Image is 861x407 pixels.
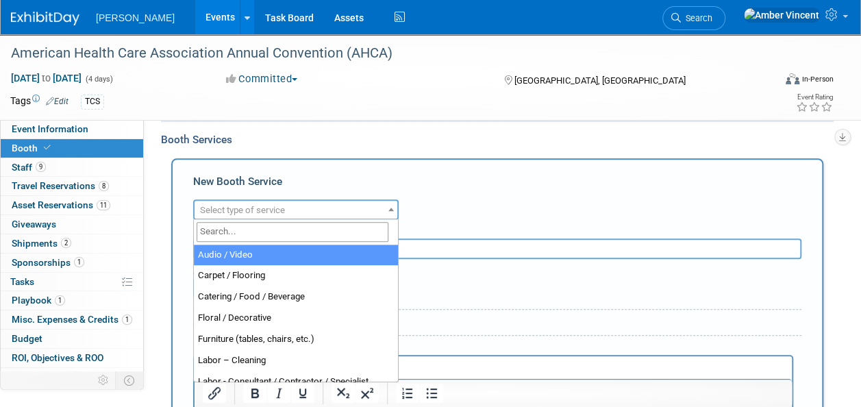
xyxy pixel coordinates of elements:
a: Staff9 [1,158,143,177]
a: Playbook1 [1,291,143,310]
span: Misc. Expenses & Credits [12,314,132,325]
input: Search... [197,222,388,242]
li: Floral / Decorative [194,308,398,329]
div: Booth Services [161,132,834,147]
button: Underline [291,384,314,403]
i: Booth reservation complete [44,144,51,151]
a: Tasks [1,273,143,291]
span: Playbook [12,295,65,306]
td: Toggle Event Tabs [116,371,144,389]
span: 8 [99,181,109,191]
span: Budget [12,333,42,344]
div: New Booth Service [193,174,801,196]
button: Committed [221,72,303,86]
span: Attachments [12,371,80,382]
a: Asset Reservations11 [1,196,143,214]
span: to [40,73,53,84]
div: TCS [81,95,104,109]
a: ROI, Objectives & ROO [1,349,143,367]
td: Tags [10,94,68,110]
li: Audio / Video [194,245,398,266]
span: Event Information [12,123,88,134]
div: Description (optional) [193,220,801,238]
span: [PERSON_NAME] [96,12,175,23]
div: Ideally by [298,259,749,277]
a: Misc. Expenses & Credits1 [1,310,143,329]
li: Labor – Cleaning [194,350,398,371]
span: Select type of service [200,205,285,215]
a: Sponsorships1 [1,254,143,272]
a: Event Information [1,120,143,138]
div: In-Person [801,74,834,84]
span: 1 [74,257,84,267]
span: Shipments [12,238,71,249]
button: Superscript [355,384,379,403]
span: 1 [55,295,65,306]
div: American Health Care Association Annual Convention (AHCA) [6,41,763,66]
span: 9 [70,371,80,382]
a: Travel Reservations8 [1,177,143,195]
span: ROI, Objectives & ROO [12,352,103,363]
span: Staff [12,162,46,173]
span: Tasks [10,276,34,287]
span: 2 [61,238,71,248]
span: Booth [12,143,53,153]
button: Bullet list [420,384,443,403]
span: 9 [36,162,46,172]
span: Search [681,13,712,23]
div: Reservation Notes/Details: [193,341,793,355]
a: Budget [1,330,143,348]
div: Event Format [714,71,834,92]
img: Amber Vincent [743,8,820,23]
span: Asset Reservations [12,199,110,210]
span: Travel Reservations [12,180,109,191]
button: Insert/edit link [203,384,226,403]
a: Search [662,6,725,30]
a: Booth [1,139,143,158]
span: Giveaways [12,219,56,230]
li: Labor - Consultant / Contractor / Specialist [194,371,398,393]
button: Subscript [332,384,355,403]
button: Bold [243,384,266,403]
span: 1 [122,314,132,325]
a: Attachments9 [1,368,143,386]
span: Sponsorships [12,257,84,268]
span: [DATE] [DATE] [10,72,82,84]
button: Italic [267,384,290,403]
td: Personalize Event Tab Strip [92,371,116,389]
span: (4 days) [84,75,113,84]
span: [GEOGRAPHIC_DATA], [GEOGRAPHIC_DATA] [514,75,686,86]
img: ExhibitDay [11,12,79,25]
button: Numbered list [396,384,419,403]
span: 11 [97,200,110,210]
a: Giveaways [1,215,143,234]
div: Event Rating [796,94,833,101]
a: Edit [46,97,68,106]
li: Furniture (tables, chairs, etc.) [194,329,398,350]
li: Carpet / Flooring [194,265,398,286]
li: Catering / Food / Beverage [194,286,398,308]
a: Shipments2 [1,234,143,253]
img: Format-Inperson.png [786,73,799,84]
